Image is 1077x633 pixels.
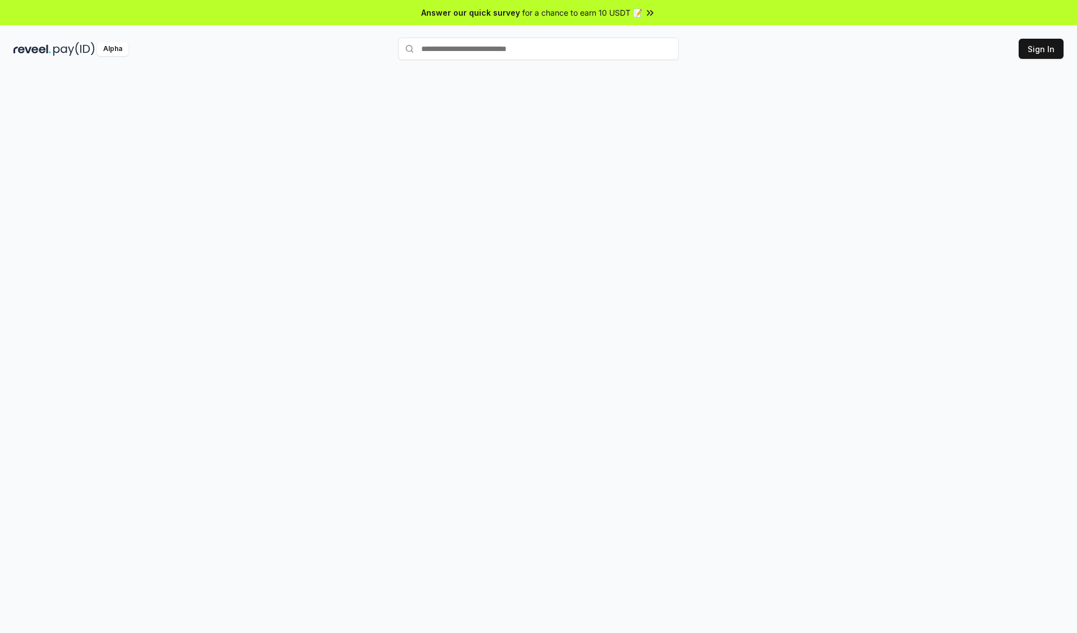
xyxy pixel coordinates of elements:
span: Answer our quick survey [421,7,520,19]
img: pay_id [53,42,95,56]
div: Alpha [97,42,128,56]
button: Sign In [1019,39,1064,59]
img: reveel_dark [13,42,51,56]
span: for a chance to earn 10 USDT 📝 [522,7,642,19]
